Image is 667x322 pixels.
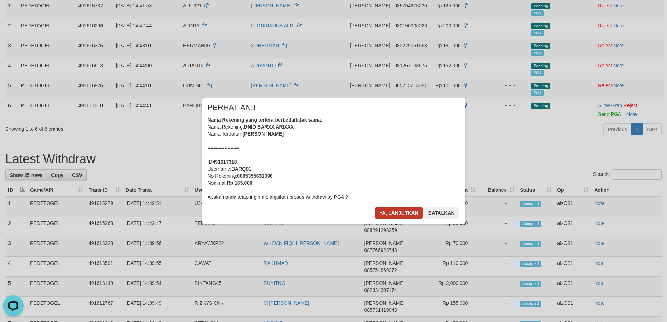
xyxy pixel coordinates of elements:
button: Batalkan [424,207,459,219]
b: 491617318 [213,159,237,165]
b: Rp 165.000 [227,180,252,186]
b: DNID BARXX ARIXXX [244,124,294,130]
b: Nama Rekening yang tertera berbeda/tidak sama. [208,117,322,123]
div: Nama Rekening: Nama Terdaftar: =========== ID Username: No Rekening: Nominal: Apakah anda tetap i... [208,116,460,200]
b: BARQ01 [231,166,251,172]
span: PERHATIAN!! [208,104,256,111]
button: Open LiveChat chat widget [3,3,24,24]
button: Ya, lanjutkan [375,207,423,219]
b: [PERSON_NAME] [243,131,284,137]
b: 0895355631396 [237,173,272,179]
